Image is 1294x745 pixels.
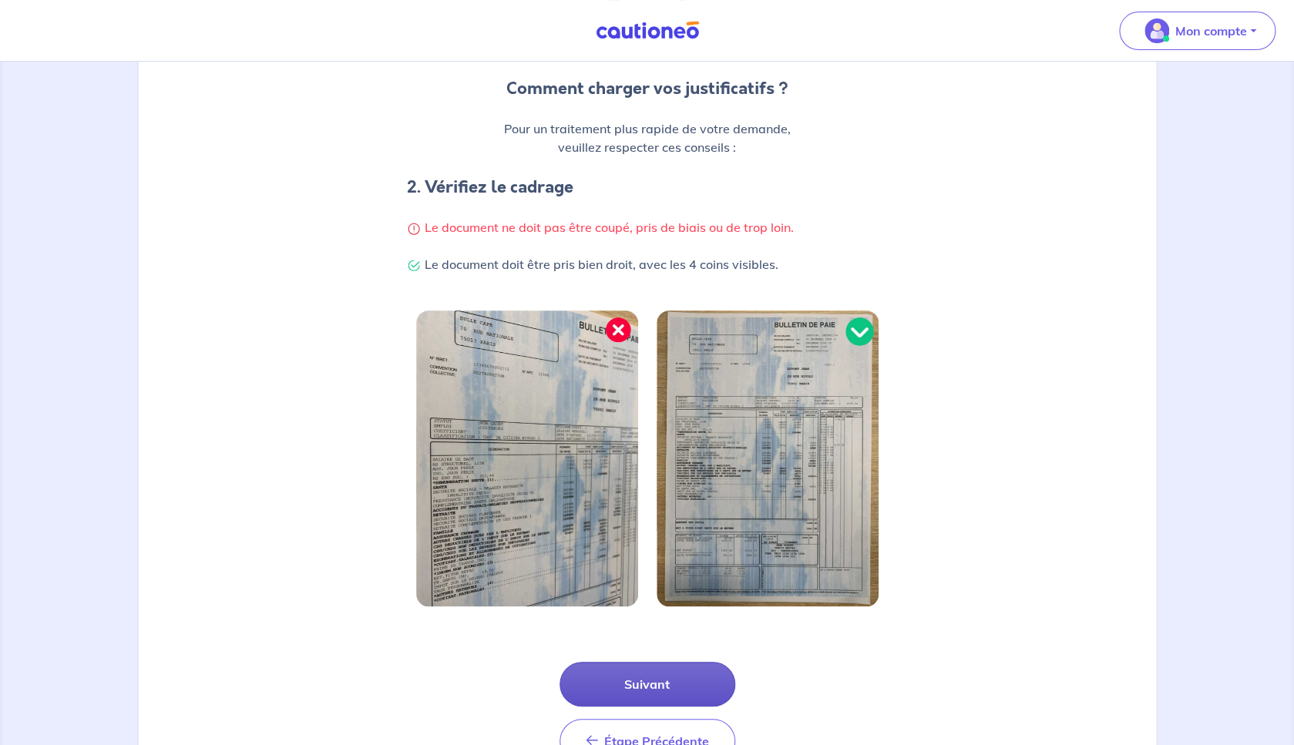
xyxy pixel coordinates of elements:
button: illu_account_valid_menu.svgMon compte [1119,12,1276,50]
img: Warning [407,222,421,236]
img: Cautioneo [590,21,705,40]
img: Image bien cadrée 2 [657,310,879,606]
p: Pour un traitement plus rapide de votre demande, veuillez respecter ces conseils : [407,119,888,156]
button: Suivant [560,662,735,706]
img: Image bien cadrée 1 [416,310,638,606]
p: Mon compte [1175,22,1247,40]
img: illu_account_valid_menu.svg [1144,18,1169,43]
p: Comment charger vos justificatifs ? [407,76,888,101]
img: Check [407,259,421,273]
h4: 2. Vérifiez le cadrage [407,175,888,200]
p: Le document ne doit pas être coupé, pris de biais ou de trop loin. [407,218,888,237]
p: Le document doit être pris bien droit, avec les 4 coins visibles. [407,255,888,274]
